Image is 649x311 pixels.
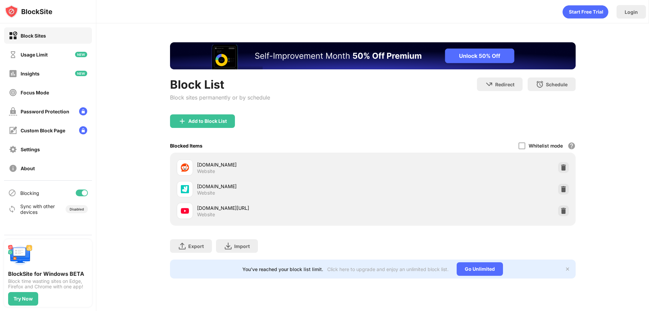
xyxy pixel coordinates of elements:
div: Go Unlimited [457,262,503,276]
div: Blocked Items [170,143,202,149]
div: Custom Block Page [21,128,65,133]
div: Login [625,9,638,15]
img: x-button.svg [565,266,570,272]
div: Block time wasting sites on Edge, Firefox and Chrome with one app! [8,279,88,289]
img: customize-block-page-off.svg [9,126,17,135]
div: Export [188,243,204,249]
div: Sync with other devices [20,203,55,215]
img: time-usage-off.svg [9,50,17,59]
div: Import [234,243,250,249]
div: [DOMAIN_NAME][URL] [197,204,373,212]
div: Try Now [14,296,33,302]
div: Whitelist mode [529,143,563,149]
img: insights-off.svg [9,69,17,78]
div: Block Sites [21,33,46,39]
img: focus-off.svg [9,88,17,97]
div: Redirect [495,82,514,87]
img: lock-menu.svg [79,107,87,115]
img: sync-icon.svg [8,205,16,213]
iframe: Banner [170,42,576,69]
div: BlockSite for Windows BETA [8,270,88,277]
div: Blocking [20,190,39,196]
div: Schedule [546,82,568,87]
div: Block List [170,77,270,91]
div: Insights [21,71,40,76]
img: lock-menu.svg [79,126,87,134]
div: Disabled [70,207,84,211]
img: push-desktop.svg [8,243,32,268]
img: new-icon.svg [75,71,87,76]
div: You’ve reached your block list limit. [242,266,323,272]
div: [DOMAIN_NAME] [197,161,373,168]
img: blocking-icon.svg [8,189,16,197]
img: favicons [181,185,189,193]
div: animation [562,5,608,19]
div: Settings [21,147,40,152]
div: Add to Block List [188,118,227,124]
img: block-on.svg [9,31,17,40]
img: settings-off.svg [9,145,17,154]
div: Focus Mode [21,90,49,95]
div: About [21,165,35,171]
img: password-protection-off.svg [9,107,17,116]
img: favicons [181,163,189,172]
img: about-off.svg [9,164,17,173]
img: new-icon.svg [75,52,87,57]
div: Block sites permanently or by schedule [170,94,270,101]
div: Website [197,212,215,218]
div: [DOMAIN_NAME] [197,183,373,190]
div: Website [197,168,215,174]
div: Usage Limit [21,52,48,58]
img: favicons [181,207,189,215]
div: Click here to upgrade and enjoy an unlimited block list. [327,266,449,272]
div: Password Protection [21,109,69,114]
div: Website [197,190,215,196]
img: logo-blocksite.svg [5,5,52,18]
